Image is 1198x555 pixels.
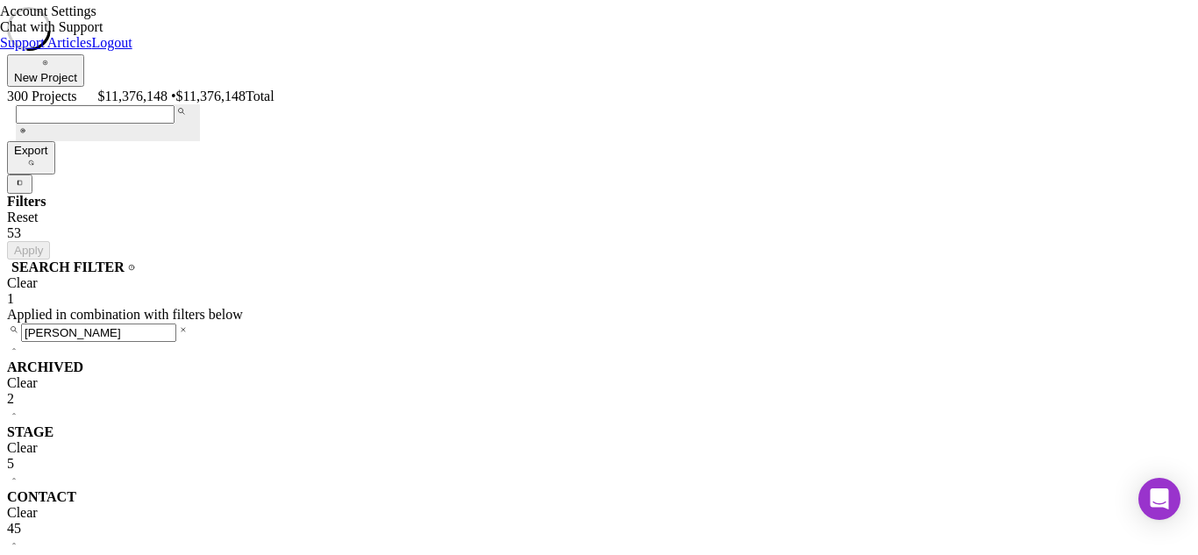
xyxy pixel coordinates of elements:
div: 53 [7,225,1191,241]
div: Clear [7,440,1191,456]
div: Clear [7,275,1191,291]
b: SEARCH FILTER [11,260,125,275]
div: Export [14,144,48,157]
div: Reset [7,210,1191,225]
div: 45 [7,521,1191,537]
div: Clear [7,505,1191,521]
a: Logout [91,35,132,50]
div: $11,376,148 [77,87,168,104]
div: 300 Projects • $11,376,148 Total [7,87,1191,104]
b: ARCHIVED [7,359,83,375]
b: STAGE [7,424,53,440]
div: Apply [14,244,43,257]
button: Apply [7,241,50,260]
div: Clear [7,375,1191,391]
button: New Project [7,54,84,87]
div: 2 [7,391,1191,407]
div: Applied in combination with filters below [7,307,1191,323]
b: Filters [7,194,46,209]
div: New Project [14,71,77,84]
input: Search [16,105,175,124]
b: CONTACT [7,489,76,505]
button: Export [7,141,55,174]
div: Open Intercom Messenger [1138,478,1180,520]
div: 5 [7,456,1191,472]
div: 1 [7,291,1191,307]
